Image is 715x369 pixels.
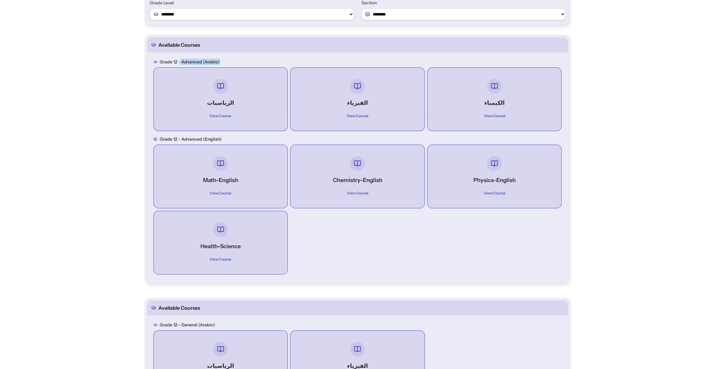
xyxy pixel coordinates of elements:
[295,73,420,126] a: الفيزياءView Course
[159,73,283,126] a: الرياضياتView Course
[158,304,200,312] span: Available Courses
[160,322,215,328] h3: Grade 12 - general (Arabic)
[165,99,277,107] h4: الرياضيات
[295,150,420,203] a: Chemistry-EnglishView Course
[159,150,283,203] a: Math-EnglishView Course
[343,112,372,120] span: View Course
[206,189,235,197] span: View Course
[165,242,277,251] h4: Health-Science
[480,112,509,120] span: View Course
[160,136,222,142] h3: Grade 12 - advanced (English)
[302,176,413,184] h4: Chemistry-English
[439,99,550,107] h4: الكيمياء
[159,216,283,269] a: Health-ScienceView Course
[165,176,277,184] h4: Math-English
[433,150,557,203] a: Physics-EnglishView Course
[206,112,235,120] span: View Course
[158,41,200,49] span: Available Courses
[302,99,413,107] h4: الفيزياء
[343,189,372,197] span: View Course
[160,59,220,65] h3: Grade 12 - advanced (Arabic)
[433,73,557,126] a: الكيمياءView Course
[480,189,509,197] span: View Course
[206,256,235,263] span: View Course
[439,176,550,184] h4: Physics-English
